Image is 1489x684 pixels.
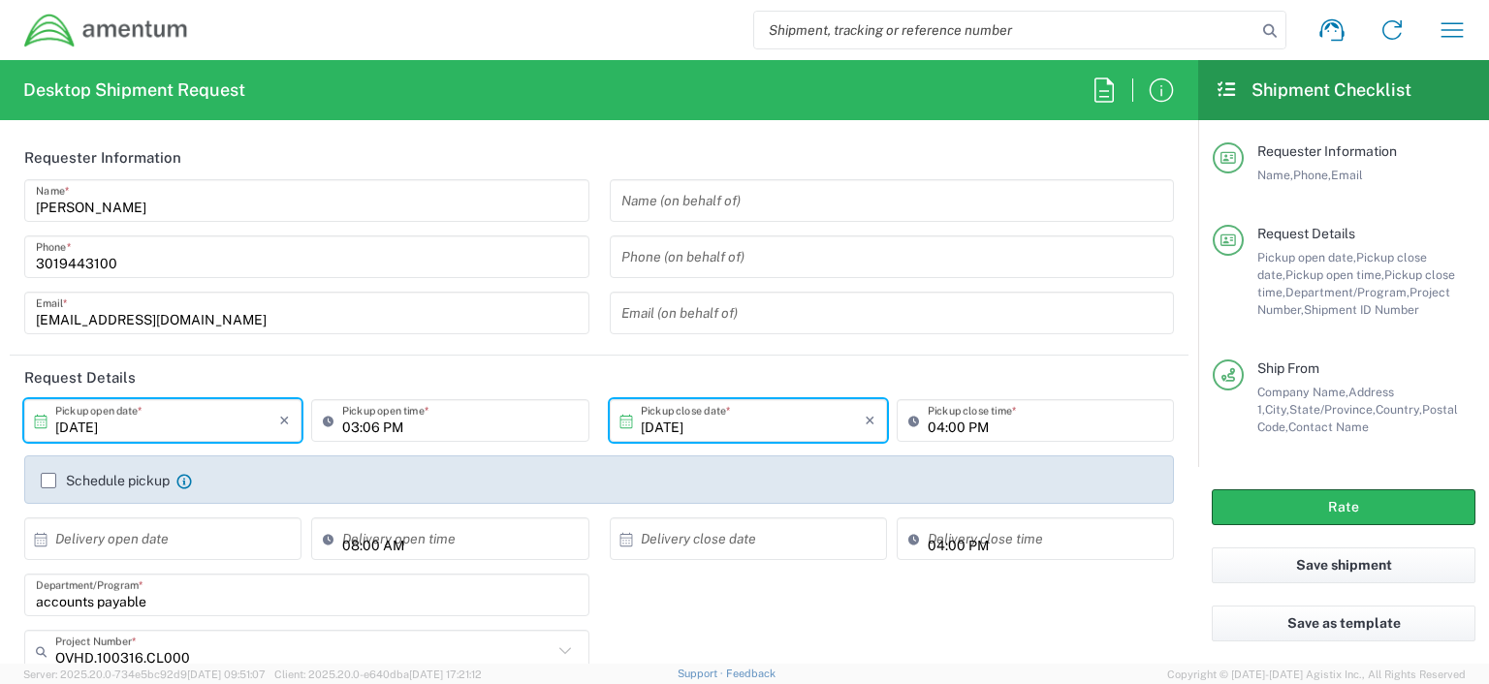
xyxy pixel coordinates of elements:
[1257,168,1293,182] span: Name,
[1376,402,1422,417] span: Country,
[409,668,482,680] span: [DATE] 17:21:12
[41,473,170,488] label: Schedule pickup
[1167,666,1466,683] span: Copyright © [DATE]-[DATE] Agistix Inc., All Rights Reserved
[187,668,266,680] span: [DATE] 09:51:07
[865,405,875,436] i: ×
[1265,402,1289,417] span: City,
[1285,267,1384,282] span: Pickup open time,
[754,12,1256,48] input: Shipment, tracking or reference number
[1257,385,1348,399] span: Company Name,
[24,148,181,168] h2: Requester Information
[1257,226,1355,241] span: Request Details
[1288,420,1369,434] span: Contact Name
[279,405,290,436] i: ×
[24,368,136,388] h2: Request Details
[1212,606,1475,641] button: Save as template
[1304,302,1419,317] span: Shipment ID Number
[1257,143,1397,159] span: Requester Information
[23,668,266,680] span: Server: 2025.20.0-734e5bc92d9
[23,13,189,48] img: dyncorp
[23,78,245,102] h2: Desktop Shipment Request
[1257,360,1319,376] span: Ship From
[1293,168,1331,182] span: Phone,
[1216,78,1411,102] h2: Shipment Checklist
[1289,402,1376,417] span: State/Province,
[1212,489,1475,525] button: Rate
[274,668,482,680] span: Client: 2025.20.0-e640dba
[726,668,776,679] a: Feedback
[1331,168,1363,182] span: Email
[1285,285,1410,299] span: Department/Program,
[678,668,726,679] a: Support
[1212,547,1475,583] button: Save shipment
[1257,250,1356,264] span: Pickup open date,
